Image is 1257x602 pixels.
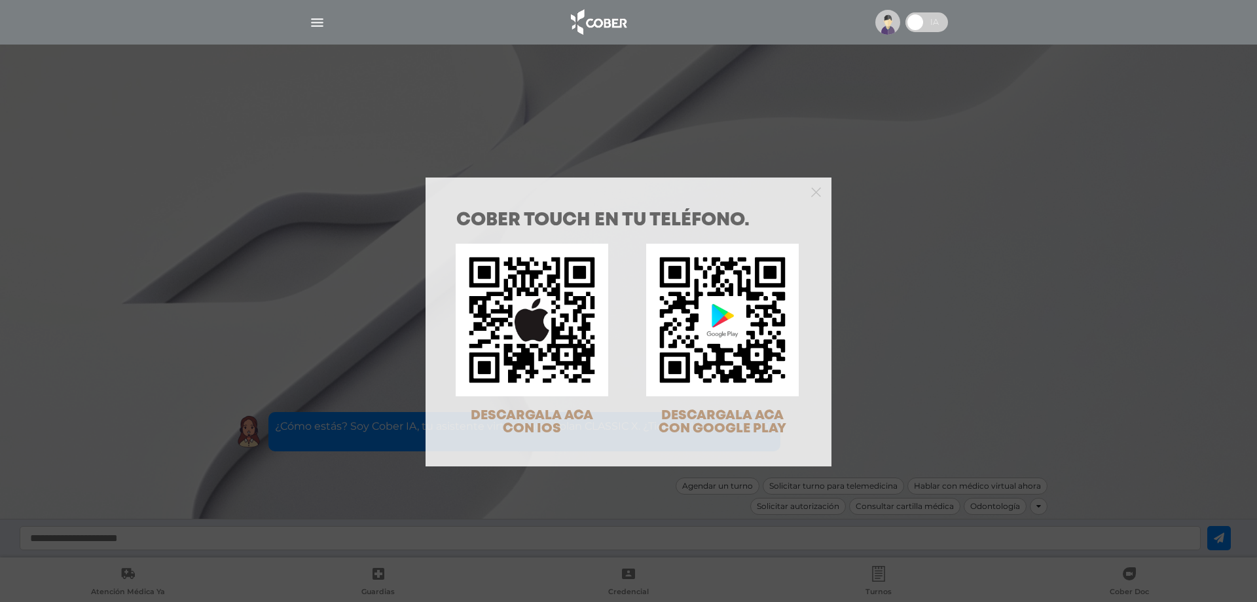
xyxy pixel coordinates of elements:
[456,244,608,396] img: qr-code
[646,244,799,396] img: qr-code
[659,409,786,435] span: DESCARGALA ACA CON GOOGLE PLAY
[471,409,593,435] span: DESCARGALA ACA CON IOS
[456,212,801,230] h1: COBER TOUCH en tu teléfono.
[811,185,821,197] button: Close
